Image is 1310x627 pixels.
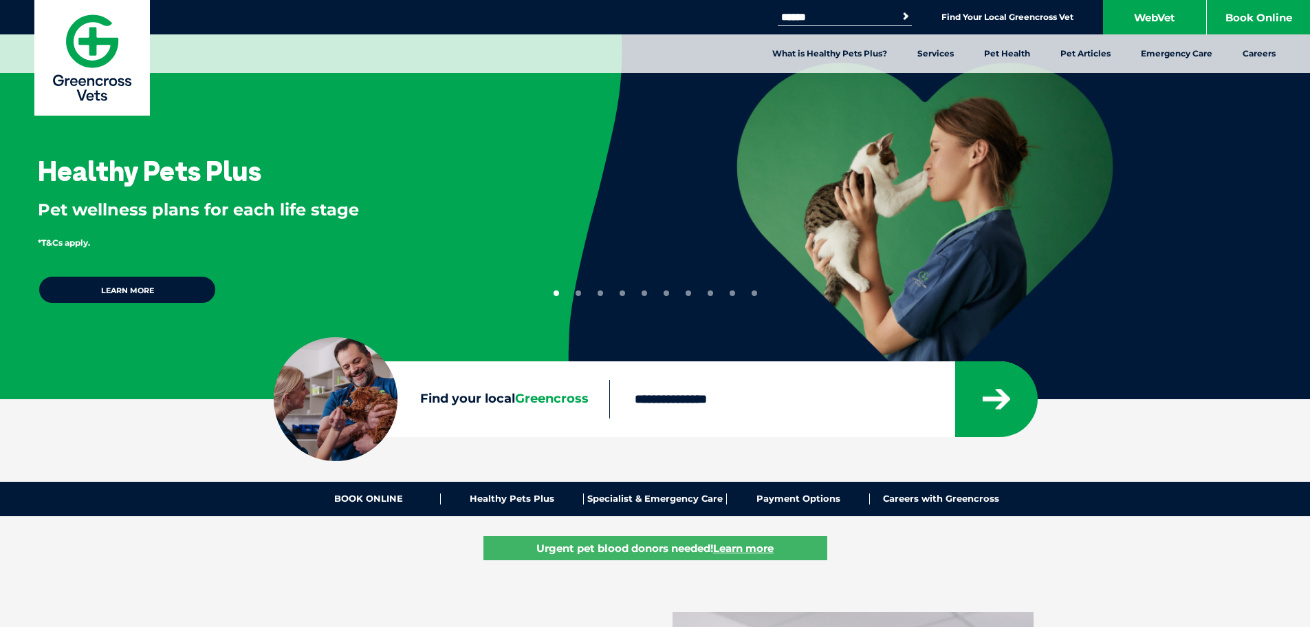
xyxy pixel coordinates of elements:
[642,290,647,296] button: 5 of 10
[38,237,90,248] span: *T&Cs apply.
[708,290,713,296] button: 8 of 10
[598,290,603,296] button: 3 of 10
[1227,34,1291,73] a: Careers
[38,275,217,304] a: Learn more
[620,290,625,296] button: 4 of 10
[483,536,827,560] a: Urgent pet blood donors needed!Learn more
[576,290,581,296] button: 2 of 10
[664,290,669,296] button: 6 of 10
[1045,34,1126,73] a: Pet Articles
[899,10,913,23] button: Search
[686,290,691,296] button: 7 of 10
[38,198,523,222] p: Pet wellness plans for each life stage
[38,157,261,184] h3: Healthy Pets Plus
[713,542,774,555] u: Learn more
[969,34,1045,73] a: Pet Health
[274,389,609,410] label: Find your local
[584,493,727,504] a: Specialist & Emergency Care
[730,290,735,296] button: 9 of 10
[752,290,757,296] button: 10 of 10
[1126,34,1227,73] a: Emergency Care
[554,290,559,296] button: 1 of 10
[902,34,969,73] a: Services
[727,493,870,504] a: Payment Options
[441,493,584,504] a: Healthy Pets Plus
[757,34,902,73] a: What is Healthy Pets Plus?
[515,391,589,406] span: Greencross
[941,12,1073,23] a: Find Your Local Greencross Vet
[870,493,1012,504] a: Careers with Greencross
[298,493,441,504] a: BOOK ONLINE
